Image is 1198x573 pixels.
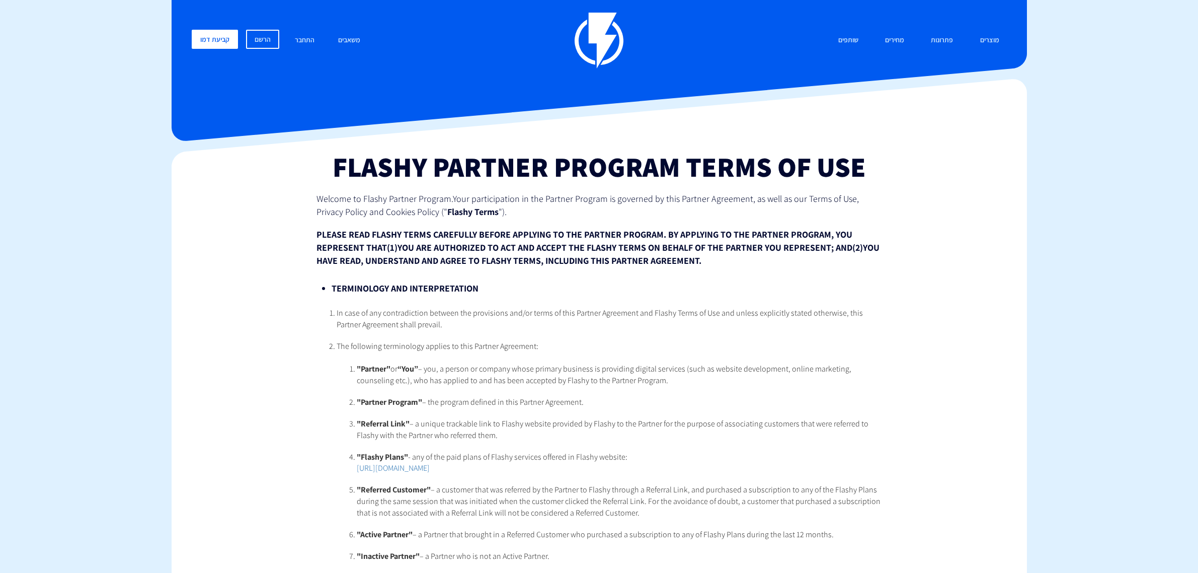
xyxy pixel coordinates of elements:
[287,30,322,51] a: התחבר
[397,242,852,253] span: YOU ARE AUTHORIZED TO ACT AND ACCEPT THE FLASHY TERMS ON BEHALF OF THE PARTNER YOU REPRESENT; AND
[357,484,431,495] b: "Referred Customer"
[357,529,834,540] span: – a Partner that brought in a Referred Customer who purchased a subscription to any of Flashy Pla...
[316,242,880,266] span: YOU HAVE READ, UNDERSTAND AND AGREE TO FLASHY TERMS, INCLUDING THIS PARTNER AGREEMENT.
[316,152,882,182] h1: Flashy Partner Program Terms of Use
[357,397,422,407] b: "Partner Program"
[337,341,538,351] span: The following terminology applies to this Partner Agreement:
[831,30,866,51] a: שותפים
[357,484,881,518] span: – a customer that was referred by the Partner to Flashy through a Referral Link, and purchased a ...
[357,452,627,462] span: - any of the paid plans of Flashy services offered in Flashy website:
[316,193,453,204] span: Welcome to Flashy Partner Program.
[357,551,420,561] b: "Inactive Partner"
[357,397,584,407] span: – the program defined in this Partner Agreement.
[316,229,852,253] span: PLEASE READ FLASHY TERMS CAREFULLY BEFORE APPLYING TO THE PARTNER PROGRAM. BY APPLYING TO THE PAR...
[316,192,882,218] p: Your participation in the Partner Program is governed by this Partner Agreement, as well as our T...
[357,529,413,540] b: "Active Partner"
[357,418,410,429] b: "Referral Link"
[337,308,863,330] span: In case of any contradiction between the provisions and/or terms of this Partner Agreement and Fl...
[923,30,961,51] a: פתרונות
[331,30,368,51] a: משאבים
[357,551,549,561] span: – a Partner who is not an Active Partner.
[357,364,851,386] span: or – you, a person or company whose primary business is providing digital services (such as websi...
[357,463,430,473] a: [URL][DOMAIN_NAME]
[447,206,499,218] b: Flashy Terms
[192,30,238,49] a: קביעת דמו
[332,282,478,294] strong: TERMINOLOGY AND INTERPRETATION
[357,418,868,441] span: – a unique trackable link to Flashy website provided by Flashy to the Partner for the purpose of ...
[357,364,390,374] b: "Partner"
[397,364,418,374] b: “You”
[852,242,863,253] span: (2)
[973,30,1007,51] a: מוצרים
[387,242,397,253] span: (1)
[357,452,408,462] b: "Flashy Plans"
[246,30,279,49] a: הרשם
[877,30,912,51] a: מחירים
